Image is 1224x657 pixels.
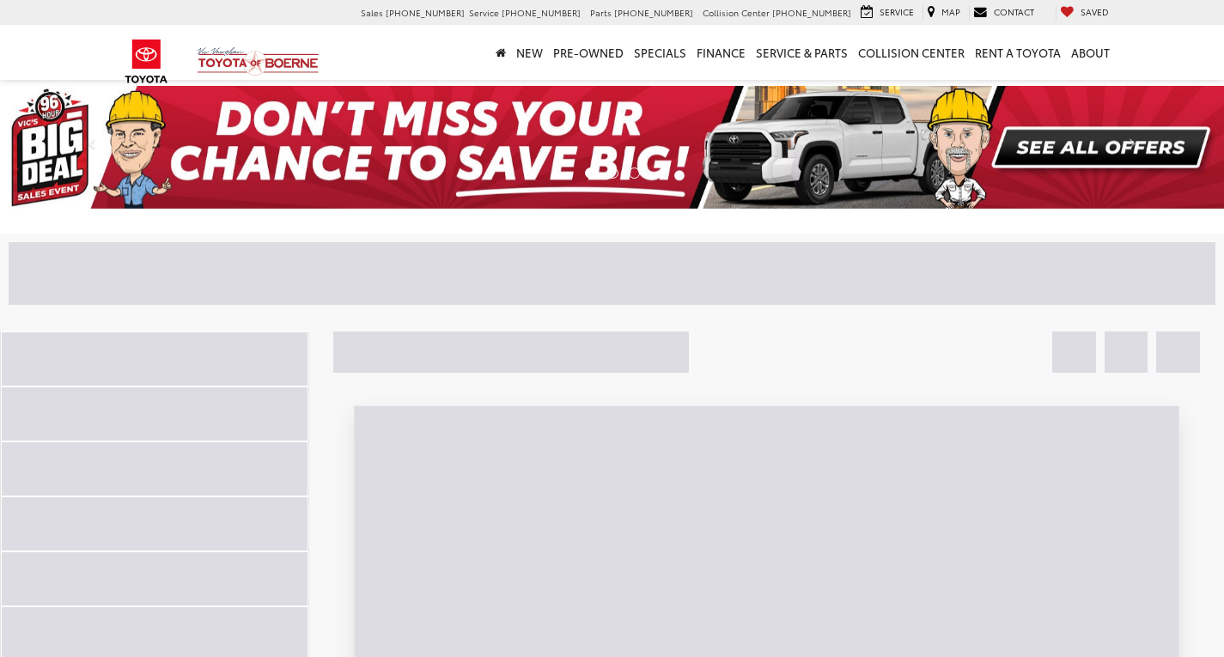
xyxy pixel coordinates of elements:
[703,6,770,19] span: Collision Center
[994,5,1034,18] span: Contact
[590,6,612,19] span: Parts
[969,5,1038,21] a: Contact
[853,25,970,80] a: Collision Center
[469,6,499,19] span: Service
[629,25,691,80] a: Specials
[880,5,914,18] span: Service
[751,25,853,80] a: Service & Parts: Opens in a new tab
[114,33,179,89] img: Toyota
[548,25,629,80] a: Pre-Owned
[691,25,751,80] a: Finance
[197,46,320,76] img: Vic Vaughan Toyota of Boerne
[856,5,918,21] a: Service
[1081,5,1109,18] span: Saved
[490,25,511,80] a: Home
[923,5,965,21] a: Map
[614,6,693,19] span: [PHONE_NUMBER]
[772,6,851,19] span: [PHONE_NUMBER]
[1056,5,1113,21] a: My Saved Vehicles
[970,25,1066,80] a: Rent a Toyota
[361,6,383,19] span: Sales
[386,6,465,19] span: [PHONE_NUMBER]
[502,6,581,19] span: [PHONE_NUMBER]
[941,5,960,18] span: Map
[1066,25,1115,80] a: About
[511,25,548,80] a: New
